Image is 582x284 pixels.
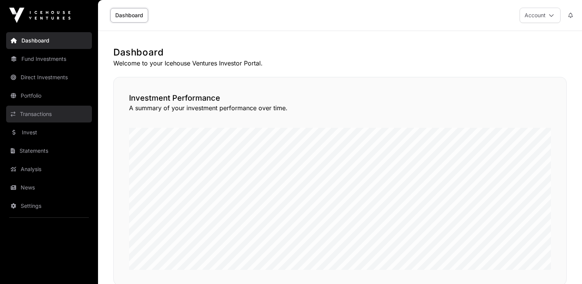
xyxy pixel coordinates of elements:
[113,46,567,59] h1: Dashboard
[544,247,582,284] iframe: Chat Widget
[6,106,92,122] a: Transactions
[6,179,92,196] a: News
[6,142,92,159] a: Statements
[6,161,92,178] a: Analysis
[6,32,92,49] a: Dashboard
[6,197,92,214] a: Settings
[6,124,92,141] a: Invest
[113,59,567,68] p: Welcome to your Icehouse Ventures Investor Portal.
[6,69,92,86] a: Direct Investments
[129,93,551,103] h2: Investment Performance
[129,103,551,113] p: A summary of your investment performance over time.
[110,8,148,23] a: Dashboard
[9,8,70,23] img: Icehouse Ventures Logo
[520,8,561,23] button: Account
[6,87,92,104] a: Portfolio
[6,51,92,67] a: Fund Investments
